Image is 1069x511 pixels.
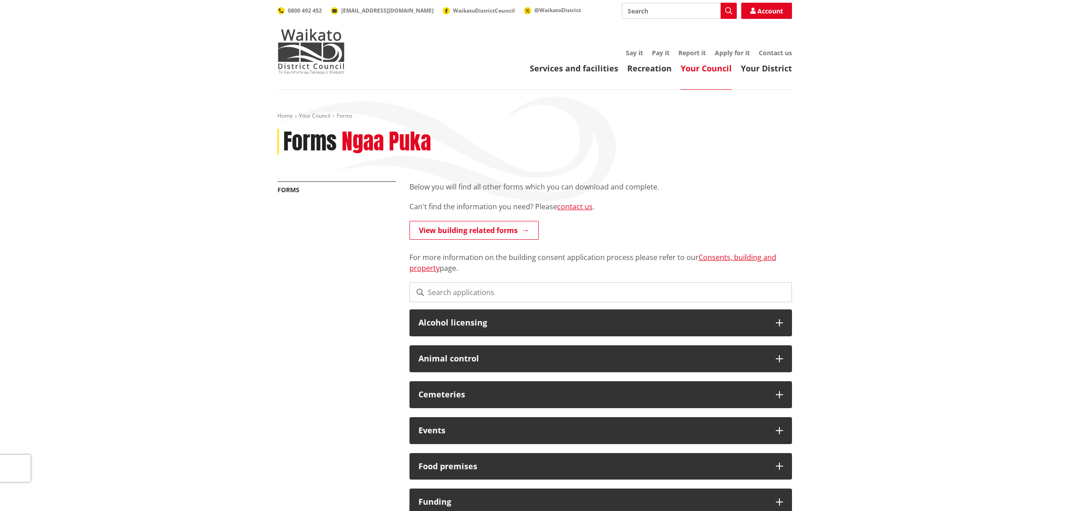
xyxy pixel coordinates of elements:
span: [EMAIL_ADDRESS][DOMAIN_NAME] [341,7,434,14]
input: Search applications [409,282,792,302]
span: WaikatoDistrictCouncil [453,7,515,14]
h3: Food premises [418,462,767,471]
a: Services and facilities [530,63,618,74]
span: @WaikatoDistrict [534,6,581,14]
input: Search input [622,3,737,19]
a: 0800 492 452 [277,7,322,14]
span: 0800 492 452 [288,7,322,14]
h3: Alcohol licensing [418,318,767,327]
h3: Funding [418,498,767,507]
a: View building related forms [409,221,539,240]
a: Your District [741,63,792,74]
a: Your Council [299,112,330,119]
span: Forms [337,112,352,119]
a: Contact us [759,48,792,57]
a: contact us [557,202,593,211]
a: WaikatoDistrictCouncil [443,7,515,14]
a: Recreation [627,63,672,74]
h3: Cemeteries [418,390,767,399]
p: Below you will find all other forms which you can download and complete. [409,181,792,192]
a: Apply for it [715,48,750,57]
img: Waikato District Council - Te Kaunihera aa Takiwaa o Waikato [277,29,345,74]
a: Home [277,112,293,119]
p: Can't find the information you need? Please . [409,201,792,212]
a: Account [741,3,792,19]
a: Forms [277,185,299,194]
h3: Events [418,426,767,435]
a: [EMAIL_ADDRESS][DOMAIN_NAME] [331,7,434,14]
a: Consents, building and property [409,252,776,273]
a: Your Council [681,63,732,74]
a: @WaikatoDistrict [524,6,581,14]
h3: Animal control [418,354,767,363]
a: Report it [678,48,706,57]
a: Pay it [652,48,669,57]
a: Say it [626,48,643,57]
nav: breadcrumb [277,112,792,120]
h2: Ngaa Puka [342,129,431,155]
h1: Forms [283,129,337,155]
p: For more information on the building consent application process please refer to our page. [409,241,792,273]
